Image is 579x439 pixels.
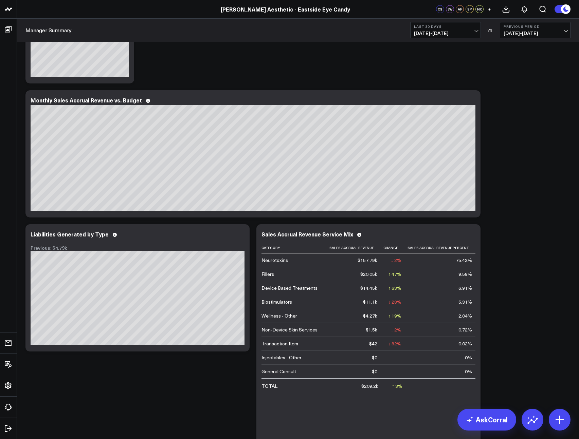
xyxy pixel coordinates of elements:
div: JW [446,5,454,13]
div: Injectables - Other [261,354,302,361]
th: Sales Accrual Revenue Percent [408,242,478,253]
div: AF [456,5,464,13]
div: 6.91% [458,285,472,291]
div: ↑ 63% [388,285,401,291]
div: 0.72% [458,326,472,333]
div: $157.79k [358,257,377,264]
div: $209.2k [361,383,378,389]
div: 0.02% [458,340,472,347]
div: ↓ 28% [388,299,401,305]
div: ↓ 2% [391,326,401,333]
div: $0 [372,354,377,361]
div: - [400,368,401,375]
div: - [400,354,401,361]
div: 75.42% [456,257,472,264]
div: Neurotoxins [261,257,288,264]
div: $0 [372,368,377,375]
div: ↑ 47% [388,271,401,278]
div: Sales Accrual Revenue Service Mix [261,231,353,237]
div: $42 [369,340,377,347]
th: Category [261,242,329,253]
span: [DATE] - [DATE] [414,31,477,36]
div: 9.58% [458,271,472,278]
div: TOTAL [261,383,277,389]
span: [DATE] - [DATE] [504,31,567,36]
div: NC [475,5,484,13]
button: Last 30 Days[DATE]-[DATE] [410,22,481,38]
div: Liabilities Generated by Type [31,231,109,237]
div: VS [484,28,496,32]
div: SP [466,5,474,13]
a: Manager Summary [25,26,72,34]
div: $1.5k [366,326,377,333]
th: Change [383,242,408,253]
a: [PERSON_NAME] Aesthetic - Eastside Eye Candy [221,5,350,13]
div: ↓ 2% [391,257,401,264]
div: Previous: $4.79k [31,245,245,251]
div: ↑ 3% [392,383,402,389]
b: Last 30 Days [414,24,477,28]
div: $20.05k [360,271,377,278]
span: + [488,7,491,12]
div: 0% [465,354,472,361]
div: Device Based Treatments [261,285,318,291]
div: 5.31% [458,299,472,305]
button: Previous Period[DATE]-[DATE] [500,22,571,38]
th: Sales Accrual Revenue [329,242,383,253]
div: Biostimulators [261,299,292,305]
button: + [485,5,493,13]
div: ↑ 19% [388,312,401,319]
div: CS [436,5,444,13]
div: 2.04% [458,312,472,319]
div: Wellness - Other [261,312,297,319]
div: Transaction Item [261,340,298,347]
div: 0% [465,368,472,375]
div: Monthly Sales Accrual Revenue vs. Budget [31,97,142,103]
div: $4.27k [363,312,377,319]
div: ↓ 82% [388,340,401,347]
div: $14.45k [360,285,377,291]
div: General Consult [261,368,296,375]
div: Non-Device Skin Services [261,326,318,333]
div: $11.1k [363,299,377,305]
a: AskCorral [457,409,516,431]
div: Fillers [261,271,274,278]
b: Previous Period [504,24,567,28]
